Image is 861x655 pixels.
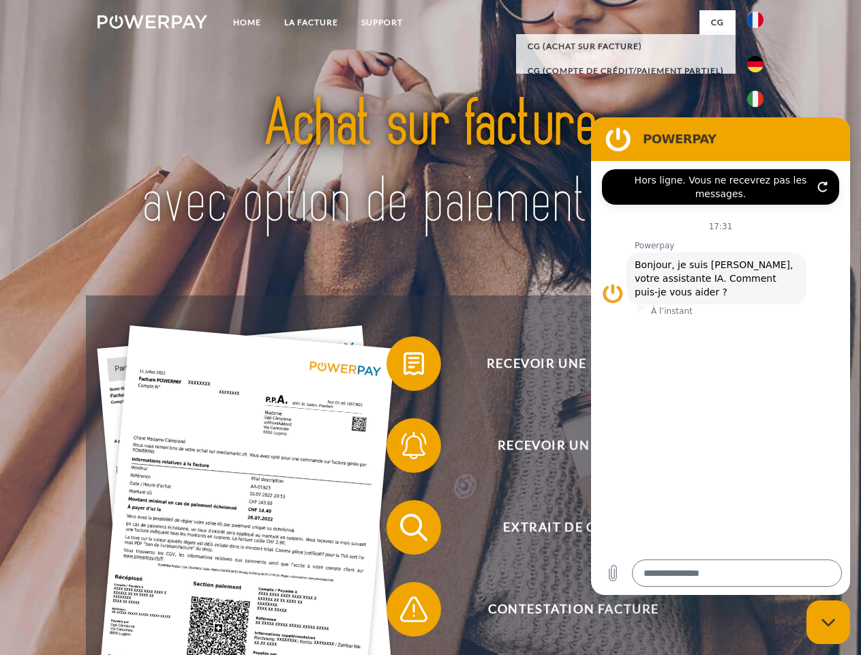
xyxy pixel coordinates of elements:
img: qb_search.svg [397,510,431,544]
iframe: Fenêtre de messagerie [591,117,850,595]
button: Recevoir un rappel? [387,418,741,473]
img: it [747,91,764,107]
button: Recevoir une facture ? [387,336,741,391]
a: Home [222,10,273,35]
a: Support [350,10,414,35]
span: Contestation Facture [406,582,740,637]
span: Recevoir un rappel? [406,418,740,473]
img: qb_warning.svg [397,592,431,626]
span: Recevoir une facture ? [406,336,740,391]
img: de [747,56,764,72]
button: Extrait de compte [387,500,741,555]
img: qb_bell.svg [397,428,431,463]
img: title-powerpay_fr.svg [130,65,731,261]
a: CG (achat sur facture) [516,34,736,59]
img: fr [747,12,764,28]
img: logo-powerpay-white.svg [97,15,207,29]
a: CG [699,10,736,35]
a: CG (Compte de crédit/paiement partiel) [516,59,736,83]
a: LA FACTURE [273,10,350,35]
img: qb_bill.svg [397,347,431,381]
button: Contestation Facture [387,582,741,637]
iframe: Bouton de lancement de la fenêtre de messagerie, conversation en cours [806,600,850,644]
span: Extrait de compte [406,500,740,555]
